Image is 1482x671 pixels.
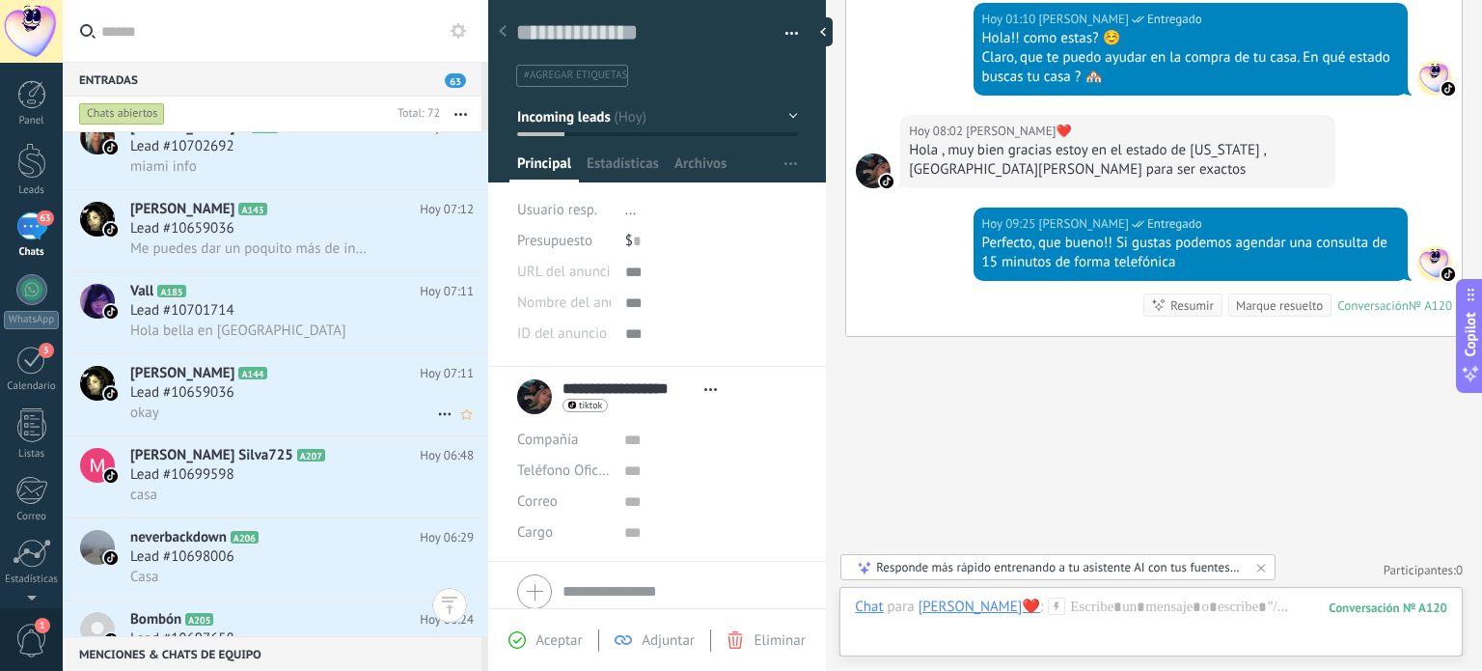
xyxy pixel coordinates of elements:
[130,219,234,238] span: Lead #10659036
[63,108,488,189] a: avataricon[PERSON_NAME] BA208Hoy 07:20Lead #10702692miami info
[642,631,695,650] span: Adjuntar
[625,201,637,219] span: ...
[517,319,611,349] div: ID del anuncio de TikTok
[1384,562,1463,578] a: Participantes:0
[130,446,293,465] span: [PERSON_NAME] Silva725
[1417,61,1452,96] span: Maria Ballester
[130,301,234,321] span: Lead #10701714
[440,97,481,131] button: Más
[104,387,118,401] img: icon
[1337,297,1409,314] div: Conversación
[231,531,259,544] span: A206
[130,486,157,504] span: casa
[517,195,611,226] div: Usuario resp.
[130,610,181,629] span: Bombón
[104,469,118,483] img: icon
[39,343,54,358] span: 3
[130,568,159,586] span: Casa
[63,636,481,671] div: Menciones & Chats de equipo
[524,69,627,82] span: #agregar etiquetas
[1329,600,1447,616] div: 120
[888,598,915,617] span: para
[517,295,704,310] span: Nombre del anuncio de TikTok
[130,282,153,301] span: Vall
[982,10,1039,29] div: Hoy 01:10
[579,401,602,410] span: tiktok
[390,104,440,124] div: Total: 72
[876,559,1242,575] div: Responde más rápido entrenando a tu asistente AI con tus fuentes de datos
[130,465,234,485] span: Lead #10699598
[420,610,474,629] span: Hoy 06:24
[420,364,474,383] span: Hoy 07:11
[420,446,474,465] span: Hoy 06:48
[909,141,1326,180] div: Hola , muy bien gracias estoy en el estado de [US_STATE] , [GEOGRAPHIC_DATA][PERSON_NAME] para se...
[37,210,53,226] span: 63
[130,547,234,567] span: Lead #10698006
[63,354,488,435] a: avataricon[PERSON_NAME]A144Hoy 07:11Lead #10659036okay
[445,73,466,88] span: 63
[517,326,669,341] span: ID del anuncio de TikTok
[587,154,659,182] span: Estadísticas
[1147,214,1202,234] span: Entregado
[4,184,60,197] div: Leads
[130,629,234,649] span: Lead #10697658
[297,449,325,461] span: A207
[517,456,610,487] button: Teléfono Oficina
[130,322,346,340] span: Hola bella en [GEOGRAPHIC_DATA]
[1441,267,1455,281] img: tiktok_kommo.svg
[35,618,50,633] span: 1
[130,528,227,547] span: neverbackdown
[1147,10,1202,29] span: Entregado
[238,367,266,379] span: A144
[4,448,60,461] div: Listas
[420,528,474,547] span: Hoy 06:29
[517,232,592,250] span: Presupuesto
[517,226,611,257] div: Presupuesto
[966,122,1072,141] span: Ramirez Zaparoli❤️
[1461,312,1480,356] span: Copilot
[420,282,474,301] span: Hoy 07:11
[238,203,266,215] span: A143
[104,551,118,565] img: icon
[130,404,159,422] span: okay
[813,17,833,46] div: Ocultar
[517,265,680,279] span: URL del anuncio de TikTok
[880,175,893,188] img: tiktok_kommo.svg
[517,487,558,517] button: Correo
[104,305,118,319] img: icon
[63,436,488,517] a: avataricon[PERSON_NAME] Silva725A207Hoy 06:48Lead #10699598casa
[517,154,571,182] span: Principal
[63,272,488,353] a: avatariconVallA185Hoy 07:11Lead #10701714Hola bella en [GEOGRAPHIC_DATA]
[79,102,165,126] div: Chats abiertos
[130,383,234,403] span: Lead #10659036
[1236,296,1323,315] div: Marque resuelto
[1170,296,1214,315] div: Resumir
[1417,246,1452,281] span: Maria Ballester
[63,190,488,271] a: avataricon[PERSON_NAME]A143Hoy 07:12Lead #10659036Me puedes dar un poquito más de información nec...
[1441,82,1455,96] img: tiktok_kommo.svg
[420,200,474,219] span: Hoy 07:12
[130,157,197,176] span: miami info
[157,285,185,297] span: A185
[104,633,118,647] img: icon
[1409,297,1452,314] div: № A120
[185,613,213,626] span: A205
[919,598,1040,615] div: Ramirez Zaparoli❤️
[130,239,368,258] span: Me puedes dar un poquito más de información necesaria saber los pasos que tengo que [PERSON_NAME]?
[63,62,481,97] div: Entradas
[517,425,610,456] div: Compañía
[4,380,60,393] div: Calendario
[856,154,891,188] span: Ramirez Zaparoli❤️
[130,137,234,156] span: Lead #10702692
[1040,598,1043,617] span: :
[517,461,617,480] span: Teléfono Oficina
[1456,562,1463,578] span: 0
[754,631,805,650] span: Eliminar
[4,573,60,586] div: Estadísticas
[63,518,488,600] a: avatariconneverbackdownA206Hoy 06:29Lead #10698006Casa
[4,511,60,523] div: Correo
[517,288,611,319] div: Nombre del anuncio de TikTok
[130,200,234,219] span: [PERSON_NAME]
[625,226,798,257] div: $
[4,115,60,127] div: Panel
